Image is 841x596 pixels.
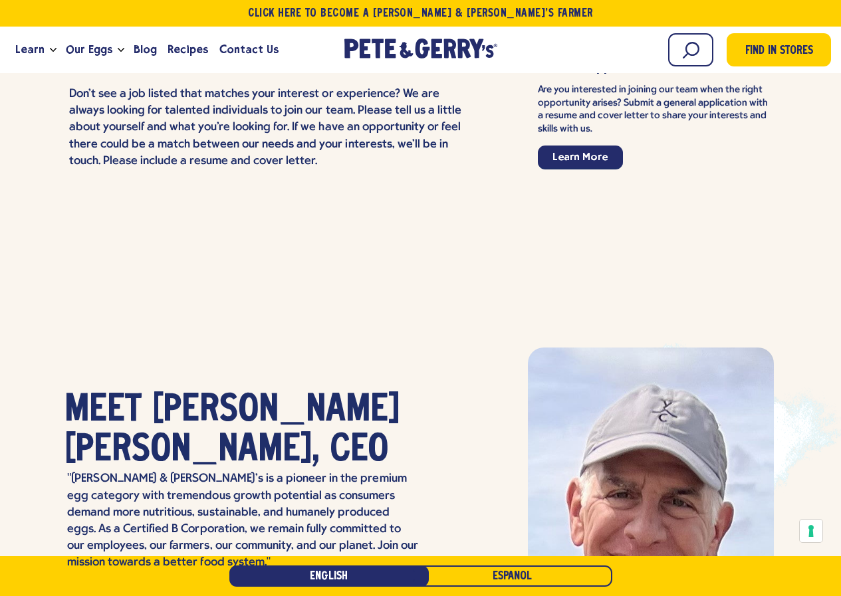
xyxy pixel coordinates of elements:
[162,32,213,68] a: Recipes
[118,48,124,52] button: Open the dropdown menu for Our Eggs
[66,41,112,58] span: Our Eggs
[214,32,284,68] a: Contact Us
[330,431,388,470] span: CEO
[538,84,773,136] p: Are you interested in joining our team when the right opportunity arises? Submit a general applic...
[15,41,45,58] span: Learn
[69,86,463,169] p: Don't see a job listed that matches your interest or experience? We are always looking for talent...
[67,470,421,571] p: "[PERSON_NAME] & [PERSON_NAME]’s is a pioneer in the premium egg category with tremendous growth ...
[60,32,118,68] a: Our Eggs
[219,41,279,58] span: Contact Us
[727,33,831,66] a: Find in Stores
[538,59,773,207] li: item
[10,32,50,68] a: Learn
[64,391,142,431] span: Meet
[745,43,813,60] span: Find in Stores
[668,33,713,66] input: Search
[64,431,319,470] span: [PERSON_NAME],
[50,48,57,52] button: Open the dropdown menu for Learn
[413,565,612,587] a: Español
[538,146,623,169] a: Learn More
[800,520,822,542] button: Your consent preferences for tracking technologies
[168,41,208,58] span: Recipes
[134,41,157,58] span: Blog
[128,32,162,68] a: Blog
[152,391,400,431] span: [PERSON_NAME]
